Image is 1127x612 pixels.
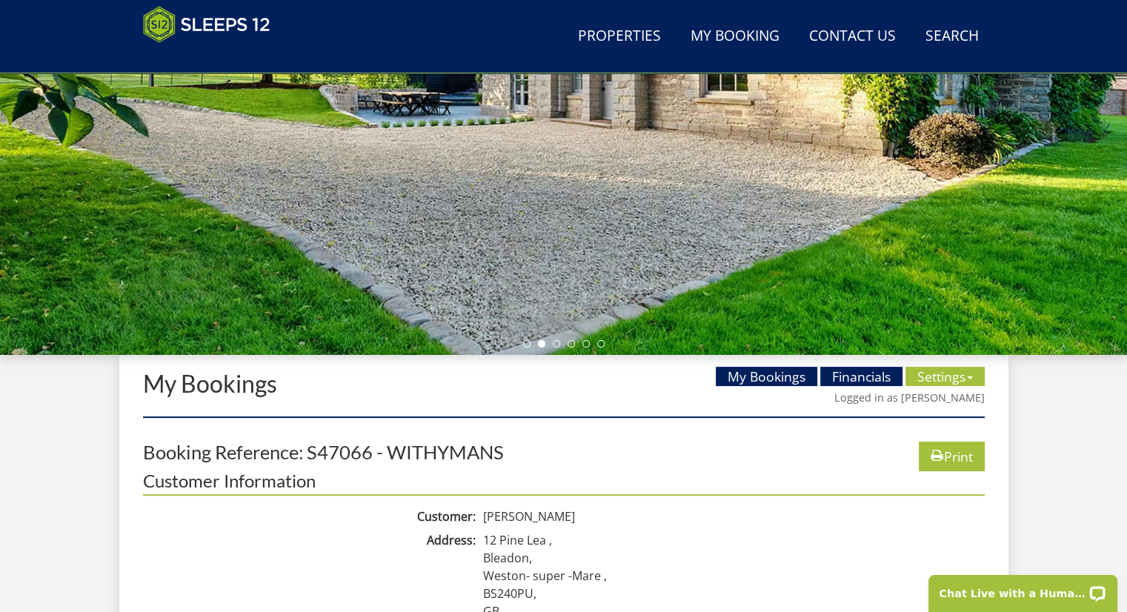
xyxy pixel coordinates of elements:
[479,508,985,525] dd: [PERSON_NAME]
[685,20,785,53] a: My Booking
[143,531,479,549] dt: Address
[136,52,291,64] iframe: Customer reviews powered by Trustpilot
[143,6,270,43] img: Sleeps 12
[143,442,504,462] h2: Booking Reference: S47066 - WITHYMANS
[803,20,902,53] a: Contact Us
[143,471,985,496] h3: Customer Information
[920,20,985,53] a: Search
[834,390,985,405] a: Logged in as [PERSON_NAME]
[919,442,985,470] a: Print
[143,369,277,398] a: My Bookings
[820,367,902,386] a: Financials
[572,20,667,53] a: Properties
[143,508,479,525] dt: Customer
[905,367,985,386] a: Settings
[919,565,1127,612] iframe: LiveChat chat widget
[716,367,817,386] a: My Bookings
